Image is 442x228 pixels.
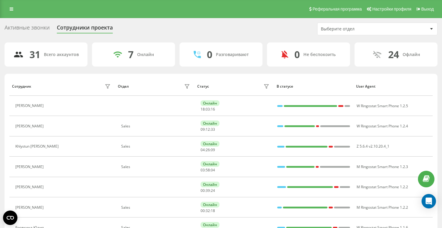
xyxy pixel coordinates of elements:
div: Онлайн [201,141,219,147]
div: 0 [207,49,212,60]
div: Сотрудники проекта [57,24,113,34]
span: 12 [206,127,210,132]
span: 00 [201,208,205,213]
span: 09 [211,147,215,152]
div: Статус [197,84,209,89]
div: 31 [29,49,40,60]
span: 24 [211,188,215,193]
span: 18 [201,107,205,112]
div: Онлайн [201,100,219,106]
div: Open Intercom Messenger [422,194,436,208]
div: Khlystun [PERSON_NAME] [15,144,60,148]
span: M Ringostat Smart Phone 1.2.2 [357,184,408,189]
div: Sales [121,205,191,210]
div: 24 [388,49,399,60]
span: 33 [211,127,215,132]
span: Z 5.6.4 v2.10.20.4_1 [357,144,389,149]
span: 03 [201,167,205,173]
span: W Ringostat Smart Phone 1.2.5 [357,103,408,108]
div: Отдел [118,84,129,89]
span: M Ringostat Smart Phone 1.2.2 [357,205,408,210]
div: [PERSON_NAME] [15,185,45,189]
div: Онлайн [137,52,154,57]
div: [PERSON_NAME] [15,104,45,108]
span: 58 [206,167,210,173]
div: Sales [121,124,191,128]
div: Онлайн [201,120,219,126]
span: 04 [211,167,215,173]
span: 00 [201,188,205,193]
span: M Ringostat Smart Phone 1.2.3 [357,164,408,169]
div: : : [201,209,215,213]
div: 7 [128,49,134,60]
div: : : [201,148,215,152]
span: W Ringostat Smart Phone 1.2.4 [357,123,408,129]
div: User Agent [356,84,430,89]
div: [PERSON_NAME] [15,124,45,128]
div: Sales [121,165,191,169]
div: : : [201,107,215,111]
div: Sales [121,144,191,148]
div: Активные звонки [5,24,50,34]
div: Сотрудник [12,84,31,89]
div: Не беспокоить [303,52,336,57]
span: 09 [201,127,205,132]
div: Выберите отдел [321,27,393,32]
span: 04 [201,147,205,152]
span: Настройки профиля [372,7,411,11]
span: Реферальная программа [312,7,362,11]
div: Онлайн [201,202,219,208]
div: Онлайн [201,161,219,167]
div: Онлайн [201,222,219,228]
span: 39 [206,188,210,193]
div: Всего аккаунтов [44,52,79,57]
div: [PERSON_NAME] [15,205,45,210]
span: Выход [421,7,434,11]
div: 0 [294,49,300,60]
span: 26 [206,147,210,152]
span: 16 [211,107,215,112]
div: : : [201,189,215,193]
span: 18 [211,208,215,213]
div: : : [201,127,215,132]
div: [PERSON_NAME] [15,165,45,169]
div: Разговаривают [216,52,249,57]
span: 03 [206,107,210,112]
div: В статусе [277,84,350,89]
div: Онлайн [201,182,219,187]
span: 32 [206,208,210,213]
button: Open CMP widget [3,211,17,225]
div: Офлайн [403,52,420,57]
div: : : [201,168,215,172]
